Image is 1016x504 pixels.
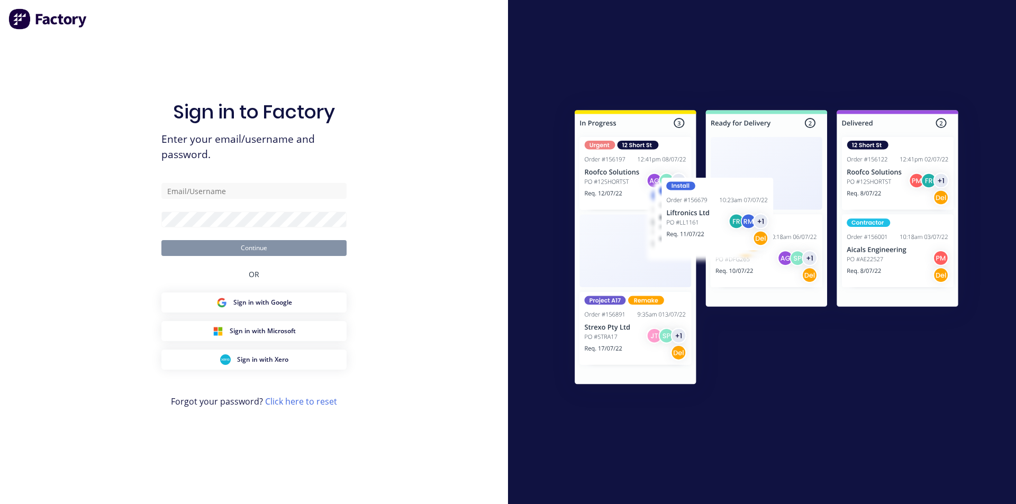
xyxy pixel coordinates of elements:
img: Sign in [551,89,982,409]
img: Factory [8,8,88,30]
img: Google Sign in [216,297,227,308]
h1: Sign in to Factory [173,100,335,123]
span: Sign in with Microsoft [230,326,296,336]
button: Google Sign inSign in with Google [161,292,347,313]
button: Microsoft Sign inSign in with Microsoft [161,321,347,341]
a: Click here to reset [265,396,337,407]
input: Email/Username [161,183,347,199]
img: Xero Sign in [220,354,231,365]
span: Sign in with Xero [237,355,288,364]
span: Sign in with Google [233,298,292,307]
div: OR [249,256,259,292]
button: Xero Sign inSign in with Xero [161,350,347,370]
img: Microsoft Sign in [213,326,223,336]
span: Forgot your password? [171,395,337,408]
span: Enter your email/username and password. [161,132,347,162]
button: Continue [161,240,347,256]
